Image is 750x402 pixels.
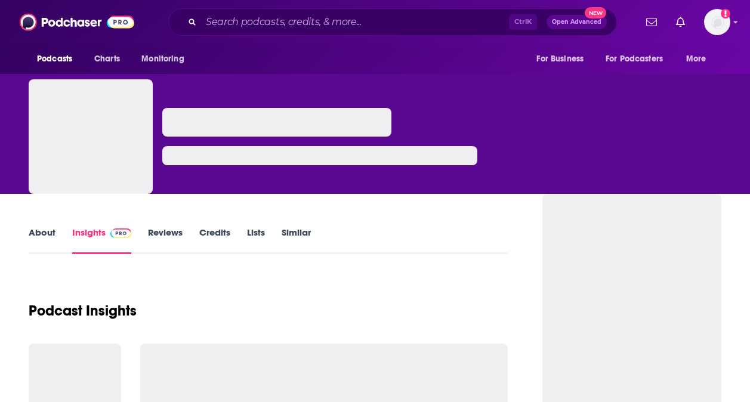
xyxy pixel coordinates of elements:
[686,51,706,67] span: More
[536,51,584,67] span: For Business
[37,51,72,67] span: Podcasts
[29,227,55,254] a: About
[704,9,730,35] img: User Profile
[282,227,311,254] a: Similar
[87,48,127,70] a: Charts
[94,51,120,67] span: Charts
[141,51,184,67] span: Monitoring
[606,51,663,67] span: For Podcasters
[598,48,680,70] button: open menu
[29,302,137,320] h1: Podcast Insights
[585,7,606,18] span: New
[704,9,730,35] span: Logged in as veronica.smith
[199,227,230,254] a: Credits
[641,12,662,32] a: Show notifications dropdown
[168,8,617,36] div: Search podcasts, credits, & more...
[110,228,131,238] img: Podchaser Pro
[201,13,509,32] input: Search podcasts, credits, & more...
[509,14,537,30] span: Ctrl K
[671,12,690,32] a: Show notifications dropdown
[148,227,183,254] a: Reviews
[528,48,598,70] button: open menu
[721,9,730,18] svg: Add a profile image
[678,48,721,70] button: open menu
[133,48,199,70] button: open menu
[29,48,88,70] button: open menu
[72,227,131,254] a: InsightsPodchaser Pro
[247,227,265,254] a: Lists
[20,11,134,33] img: Podchaser - Follow, Share and Rate Podcasts
[552,19,601,25] span: Open Advanced
[704,9,730,35] button: Show profile menu
[547,15,607,29] button: Open AdvancedNew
